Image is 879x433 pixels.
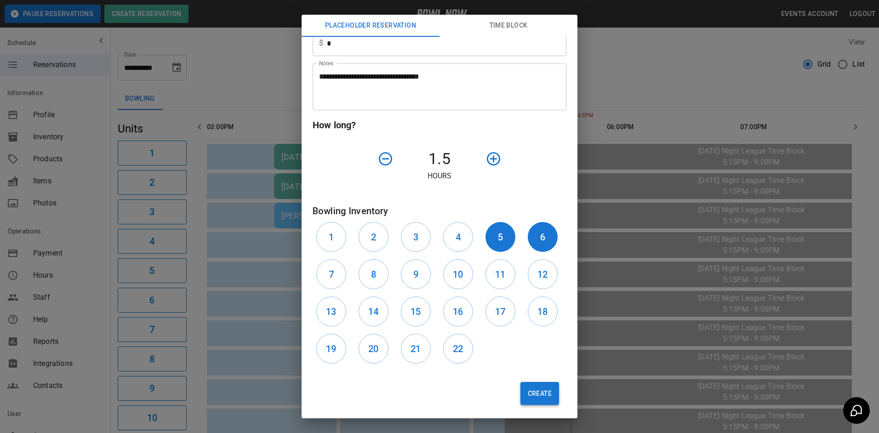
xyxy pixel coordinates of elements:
[495,267,505,282] h6: 11
[520,382,559,405] button: Create
[443,222,473,252] button: 4
[302,15,439,37] button: Placeholder Reservation
[401,334,431,364] button: 21
[453,304,463,319] h6: 16
[401,296,431,326] button: 15
[485,222,515,252] button: 5
[401,222,431,252] button: 3
[413,230,418,245] h6: 3
[528,259,558,289] button: 12
[537,267,548,282] h6: 12
[371,230,376,245] h6: 2
[540,230,545,245] h6: 6
[443,334,473,364] button: 22
[326,342,336,356] h6: 19
[456,230,461,245] h6: 4
[401,259,431,289] button: 9
[397,149,482,169] h4: 1.5
[411,342,421,356] h6: 21
[316,222,346,252] button: 1
[359,334,388,364] button: 20
[319,38,323,49] p: $
[316,259,346,289] button: 7
[359,259,388,289] button: 8
[439,15,577,37] button: Time Block
[485,296,515,326] button: 17
[443,296,473,326] button: 16
[359,296,388,326] button: 14
[528,222,558,252] button: 6
[528,296,558,326] button: 18
[326,304,336,319] h6: 13
[498,230,503,245] h6: 5
[453,342,463,356] h6: 22
[368,342,378,356] h6: 20
[371,267,376,282] h6: 8
[313,118,566,132] h6: How long?
[329,267,334,282] h6: 7
[316,334,346,364] button: 19
[313,204,566,218] h6: Bowling Inventory
[368,304,378,319] h6: 14
[313,171,566,182] p: Hours
[485,259,515,289] button: 11
[453,267,463,282] h6: 10
[316,296,346,326] button: 13
[443,259,473,289] button: 10
[329,230,334,245] h6: 1
[411,304,421,319] h6: 15
[413,267,418,282] h6: 9
[537,304,548,319] h6: 18
[359,222,388,252] button: 2
[495,304,505,319] h6: 17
